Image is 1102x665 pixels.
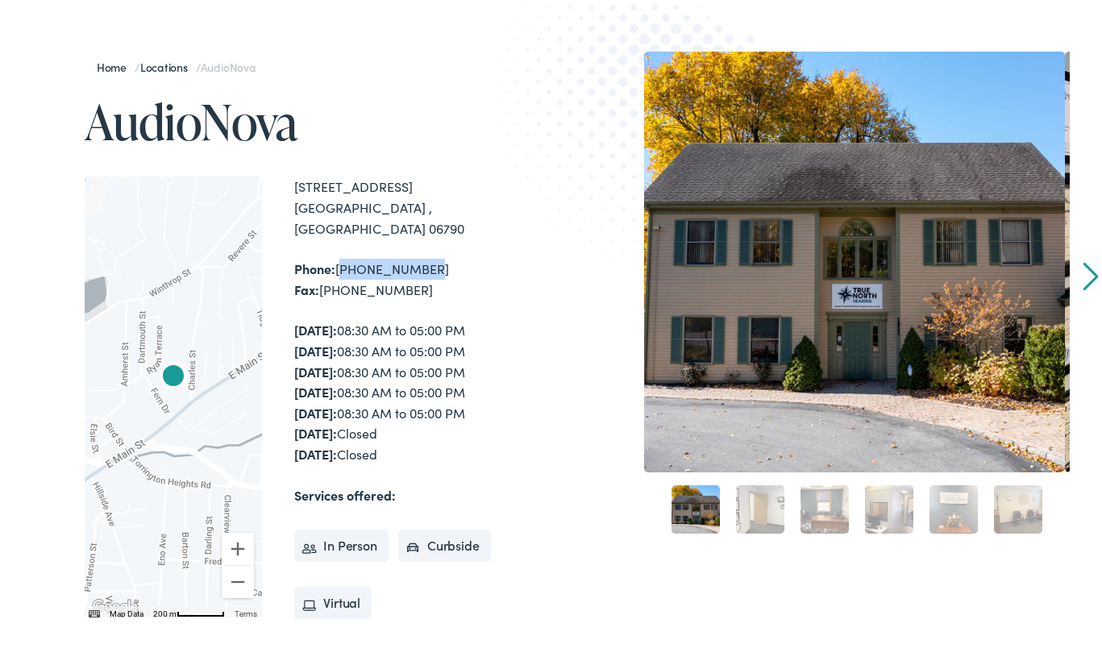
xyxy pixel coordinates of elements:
[85,92,557,145] h1: AudioNova
[294,318,337,335] strong: [DATE]:
[235,606,257,615] a: Terms (opens in new tab)
[89,593,142,614] a: Open this area in Google Maps (opens a new window)
[294,256,557,297] div: [PHONE_NUMBER] [PHONE_NUMBER]
[801,482,849,530] a: 3
[294,277,319,295] strong: Fax:
[294,401,337,418] strong: [DATE]:
[736,482,784,530] a: 2
[1083,259,1098,288] a: Next
[294,339,337,356] strong: [DATE]:
[294,173,557,235] div: [STREET_ADDRESS] [GEOGRAPHIC_DATA] , [GEOGRAPHIC_DATA] 06790
[148,603,230,614] button: Map Scale: 200 m per 56 pixels
[89,593,142,614] img: Google
[398,526,491,559] li: Curbside
[148,349,199,401] div: AudioNova
[294,380,337,397] strong: [DATE]:
[201,56,256,72] span: AudioNova
[97,56,256,72] span: / /
[929,482,978,530] a: 5
[140,56,196,72] a: Locations
[294,256,335,274] strong: Phone:
[294,421,337,438] strong: [DATE]:
[153,606,177,615] span: 200 m
[294,584,372,616] li: Virtual
[222,563,254,595] button: Zoom out
[865,482,913,530] a: 4
[294,360,337,377] strong: [DATE]:
[294,317,557,461] div: 08:30 AM to 05:00 PM 08:30 AM to 05:00 PM 08:30 AM to 05:00 PM 08:30 AM to 05:00 PM 08:30 AM to 0...
[994,482,1042,530] a: 6
[294,442,337,459] strong: [DATE]:
[97,56,135,72] a: Home
[294,526,389,559] li: In Person
[222,530,254,562] button: Zoom in
[89,605,100,617] button: Keyboard shortcuts
[672,482,720,530] a: 1
[294,483,396,501] strong: Services offered:
[110,605,143,617] button: Map Data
